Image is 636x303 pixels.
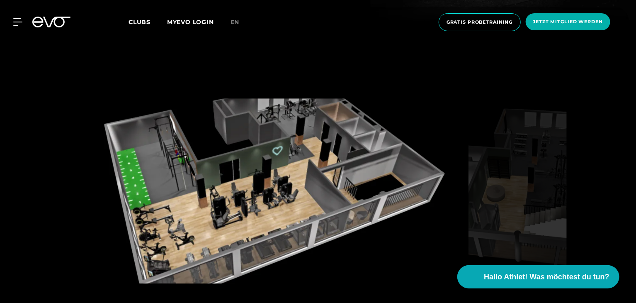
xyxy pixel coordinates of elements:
span: Clubs [129,18,151,26]
span: en [231,18,240,26]
img: evofitness [469,98,567,283]
a: Gratis Probetraining [436,13,523,31]
img: evofitness [73,98,465,283]
a: Clubs [129,18,167,26]
span: Gratis Probetraining [447,19,513,26]
a: Jetzt Mitglied werden [523,13,613,31]
button: Hallo Athlet! Was möchtest du tun? [457,265,619,288]
span: Jetzt Mitglied werden [533,18,603,25]
span: Hallo Athlet! Was möchtest du tun? [484,271,609,283]
a: MYEVO LOGIN [167,18,214,26]
a: en [231,17,250,27]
